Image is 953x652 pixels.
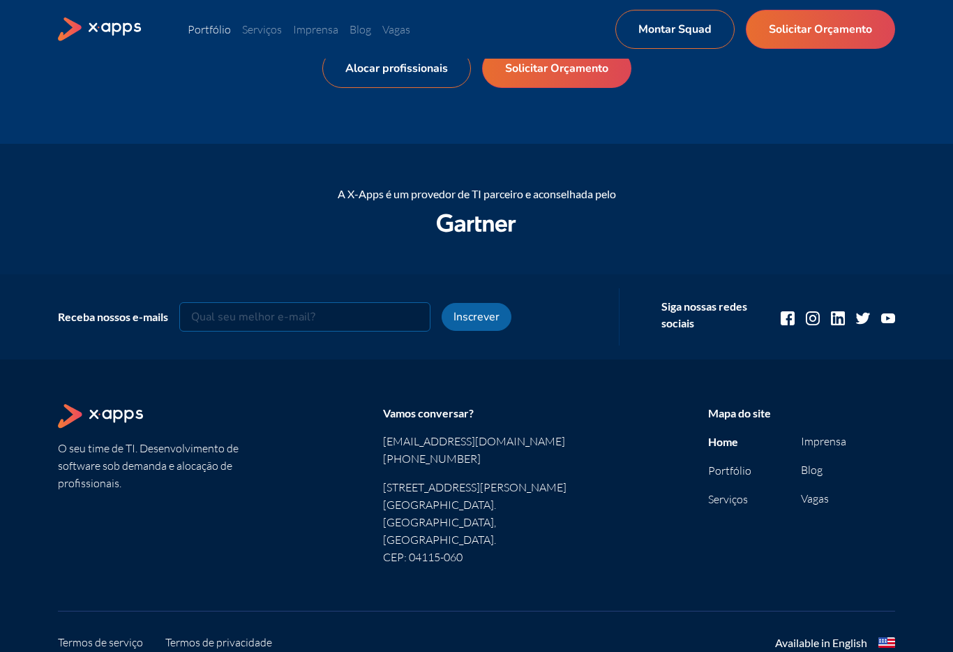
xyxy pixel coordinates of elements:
a: Serviços [242,22,282,36]
div: Receba nossos e-mails [58,309,168,325]
a: Vagas [382,22,410,36]
a: Serviços [708,492,748,506]
a: Imprensa [293,22,338,36]
a: [PHONE_NUMBER] [383,450,570,468]
p: [GEOGRAPHIC_DATA]. [GEOGRAPHIC_DATA], [GEOGRAPHIC_DATA]. [383,496,570,549]
a: Available in English [775,635,895,651]
input: Qual seu melhor e-mail? [179,302,430,332]
a: Portfólio [188,22,231,36]
a: Portfólio [708,464,751,477]
a: Alocar profissionais [322,49,471,88]
a: Solicitar Orçamento [482,49,631,88]
a: Home [708,435,738,448]
a: Blog [350,22,371,36]
a: Termos de serviço [58,634,143,651]
div: A X-Apps é um provedor de TI parceiro e aconselhada pelo [58,186,895,202]
p: [STREET_ADDRESS][PERSON_NAME] [383,479,570,496]
a: Solicitar Orçamento [746,10,895,49]
a: Vagas [801,491,829,505]
a: [EMAIL_ADDRESS][DOMAIN_NAME] [383,433,570,450]
p: CEP: 04115-060 [383,549,570,566]
div: Vamos conversar? [383,404,570,422]
a: Montar Squad [615,10,735,49]
a: Termos de privacidade [165,634,272,651]
div: Mapa do site [708,404,895,422]
div: Siga nossas redes sociais [661,298,758,332]
div: Available in English [775,635,867,651]
a: Imprensa [801,434,846,448]
button: Inscrever [442,303,511,331]
section: O seu time de TI. Desenvolvimento de software sob demanda e alocação de profissionais. [58,404,245,566]
a: Blog [801,463,823,477]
